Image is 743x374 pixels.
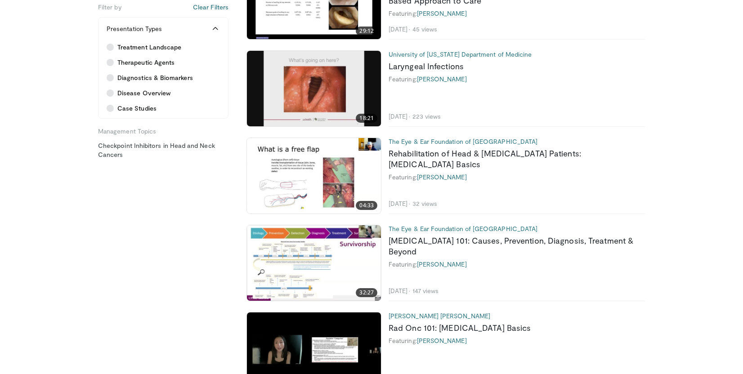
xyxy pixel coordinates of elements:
a: [PERSON_NAME] [417,260,467,268]
a: 04:33 [247,138,381,214]
li: [DATE] [389,112,411,120]
a: [PERSON_NAME] [417,9,467,17]
a: Laryngeal Infections [389,61,464,71]
a: [PERSON_NAME] [417,173,467,181]
a: [PERSON_NAME] [417,337,467,344]
img: 43125a70-c5ed-4d86-af2e-5c4f0b311e41.620x360_q85_upscale.jpg [247,138,381,214]
span: 29:12 [356,27,377,36]
a: [MEDICAL_DATA] 101: Causes, Prevention, Diagnosis, Treatment & Beyond [389,236,633,256]
span: Therapeutic Agents [117,58,175,67]
a: 18:21 [247,51,381,126]
img: 08ba0815-a39a-4307-81c0-f36b6410e2a7.620x360_q85_upscale.jpg [247,225,381,301]
li: 45 views [412,25,438,33]
div: Featuring: [389,260,645,268]
div: Featuring: [389,75,645,83]
li: 147 views [412,287,439,295]
img: 188d0c6c-f9f5-4f72-b8a0-24dee383b8db.620x360_q85_upscale.jpg [247,51,381,126]
div: Featuring: [389,173,645,181]
a: 32:27 [247,225,381,301]
div: Featuring: [389,337,645,345]
a: University of [US_STATE] Department of Medicine [389,50,532,58]
h5: Management Topics [98,124,228,136]
span: 32:27 [356,288,377,297]
a: Rehabilitation of Head & [MEDICAL_DATA] Patients: [MEDICAL_DATA] Basics [389,148,581,169]
li: [DATE] [389,200,411,208]
div: Featuring: [389,9,645,18]
li: [DATE] [389,287,411,295]
a: [PERSON_NAME] [PERSON_NAME] [389,312,490,320]
li: [DATE] [389,25,411,33]
span: 18:21 [356,114,377,123]
span: Diagnostics & Biomarkers [117,73,193,82]
a: The Eye & Ear Foundation of [GEOGRAPHIC_DATA] [389,138,537,145]
span: Treatment Landscape [117,43,181,52]
li: 32 views [412,200,438,208]
a: [PERSON_NAME] [417,75,467,83]
li: 223 views [412,112,441,120]
button: Clear Filters [193,3,228,12]
a: Checkpoint Inhibitors in Head and Neck Cancers [98,141,228,159]
button: Presentation Types [98,18,228,40]
a: The Eye & Ear Foundation of [GEOGRAPHIC_DATA] [389,225,537,232]
span: 04:33 [356,201,377,210]
span: Disease Overview [117,89,170,98]
a: Rad Onc 101: [MEDICAL_DATA] Basics [389,323,531,333]
span: Case Studies [117,104,157,113]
